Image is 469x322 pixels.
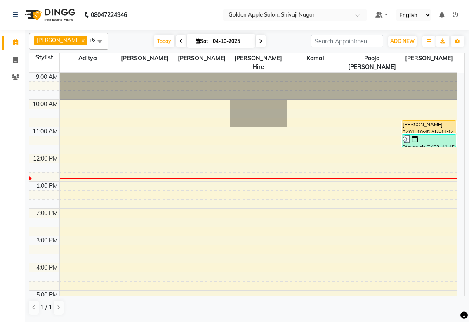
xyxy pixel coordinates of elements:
[35,236,59,245] div: 3:00 PM
[173,53,230,64] span: [PERSON_NAME]
[34,73,59,81] div: 9:00 AM
[210,35,252,47] input: 2025-10-04
[116,53,173,64] span: [PERSON_NAME]
[402,121,456,133] div: [PERSON_NAME], TK01, 10:45 AM-11:14 AM, Mens Hair Cut
[401,53,457,64] span: [PERSON_NAME]
[230,53,287,72] span: [PERSON_NAME] Hire
[37,37,81,43] span: [PERSON_NAME]
[311,35,383,47] input: Search Appointment
[29,53,59,62] div: Stylist
[60,53,116,64] span: Aditya
[193,38,210,44] span: Sat
[388,36,417,47] button: ADD NEW
[35,263,59,272] div: 4:00 PM
[89,36,101,43] span: +6
[287,53,344,64] span: komal
[154,35,174,47] span: Today
[31,127,59,136] div: 11:00 AM
[31,154,59,163] div: 12:00 PM
[91,3,127,26] b: 08047224946
[81,37,85,43] a: x
[35,209,59,218] div: 2:00 PM
[35,182,59,190] div: 1:00 PM
[21,3,78,26] img: logo
[402,135,456,147] div: Stavan sir, TK02, 11:15 AM-11:44 AM, Mens Hair Cut
[344,53,401,72] span: pooja [PERSON_NAME]
[40,303,52,312] span: 1 / 1
[35,291,59,299] div: 5:00 PM
[390,38,415,44] span: ADD NEW
[31,100,59,109] div: 10:00 AM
